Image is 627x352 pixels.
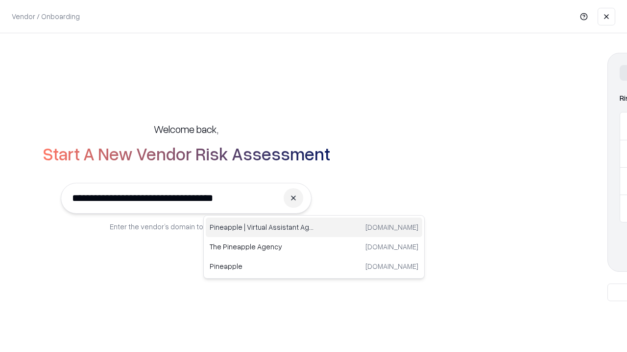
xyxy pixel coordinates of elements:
p: Pineapple | Virtual Assistant Agency [210,222,314,232]
p: [DOMAIN_NAME] [365,261,418,271]
h5: Welcome back, [154,122,218,136]
div: Suggestions [203,215,425,279]
p: [DOMAIN_NAME] [365,242,418,252]
h2: Start A New Vendor Risk Assessment [43,144,330,163]
p: Vendor / Onboarding [12,11,80,22]
p: [DOMAIN_NAME] [365,222,418,232]
p: The Pineapple Agency [210,242,314,252]
p: Enter the vendor’s domain to begin onboarding [110,221,263,232]
p: Pineapple [210,261,314,271]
